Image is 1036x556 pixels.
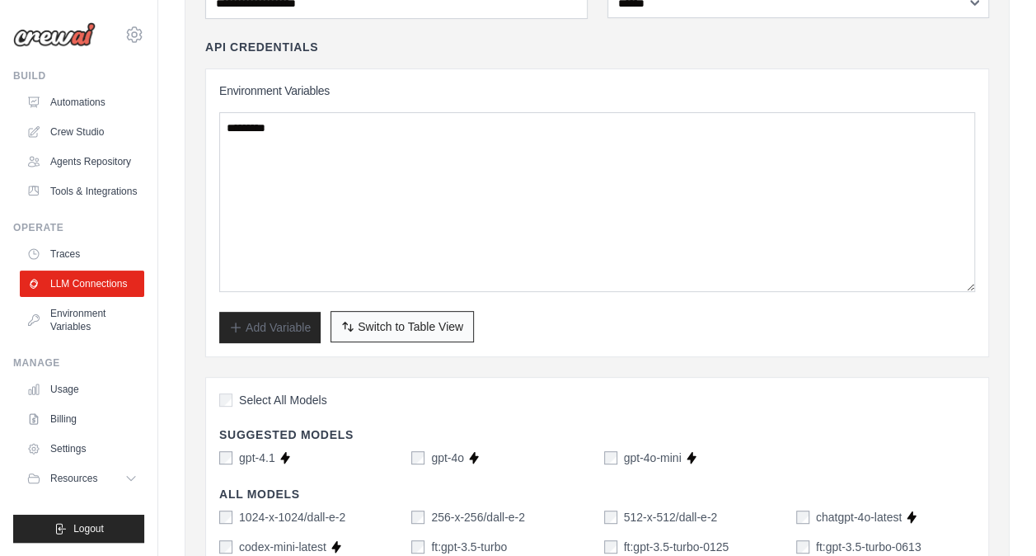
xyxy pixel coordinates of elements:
[219,312,321,343] button: Add Variable
[205,39,318,55] h4: API Credentials
[604,540,617,554] input: ft:gpt-3.5-turbo-0125
[411,451,424,464] input: gpt-4o
[20,300,144,340] a: Environment Variables
[20,119,144,145] a: Crew Studio
[239,509,345,525] label: 1024-x-1024/dall-e-2
[20,241,144,267] a: Traces
[431,539,507,555] label: ft:gpt-3.5-turbo
[219,393,232,407] input: Select All Models
[604,451,617,464] input: gpt-4o-mini
[219,82,975,99] h3: Environment Variables
[20,406,144,432] a: Billing
[20,436,144,462] a: Settings
[816,539,921,555] label: ft:gpt-3.5-turbo-0613
[219,451,232,464] input: gpt-4.1
[13,69,144,82] div: Build
[20,376,144,403] a: Usage
[219,511,232,524] input: 1024-x-1024/dall-e-2
[624,509,718,525] label: 512-x-512/dall-e-2
[13,356,144,370] div: Manage
[239,450,275,466] label: gpt-4.1
[431,509,525,525] label: 256-x-256/dall-e-2
[604,511,617,524] input: 512-x-512/dall-e-2
[20,148,144,175] a: Agents Repository
[330,311,474,342] button: Switch to Table View
[13,515,144,543] button: Logout
[358,318,463,335] span: Switch to Table View
[20,271,144,297] a: LLM Connections
[73,522,104,535] span: Logout
[411,511,424,524] input: 256-x-256/dall-e-2
[796,511,809,524] input: chatgpt-4o-latest
[20,178,144,205] a: Tools & Integrations
[13,22,96,47] img: Logo
[20,89,144,115] a: Automations
[219,540,232,554] input: codex-mini-latest
[219,426,975,443] h4: Suggested Models
[624,450,682,466] label: gpt-4o-mini
[239,539,326,555] label: codex-mini-latest
[796,540,809,554] input: ft:gpt-3.5-turbo-0613
[13,221,144,234] div: Operate
[624,539,729,555] label: ft:gpt-3.5-turbo-0125
[239,392,327,408] span: Select All Models
[816,509,902,525] label: chatgpt-4o-latest
[219,486,975,502] h4: All Models
[431,450,464,466] label: gpt-4o
[411,540,424,554] input: ft:gpt-3.5-turbo
[20,465,144,492] button: Resources
[50,472,97,485] span: Resources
